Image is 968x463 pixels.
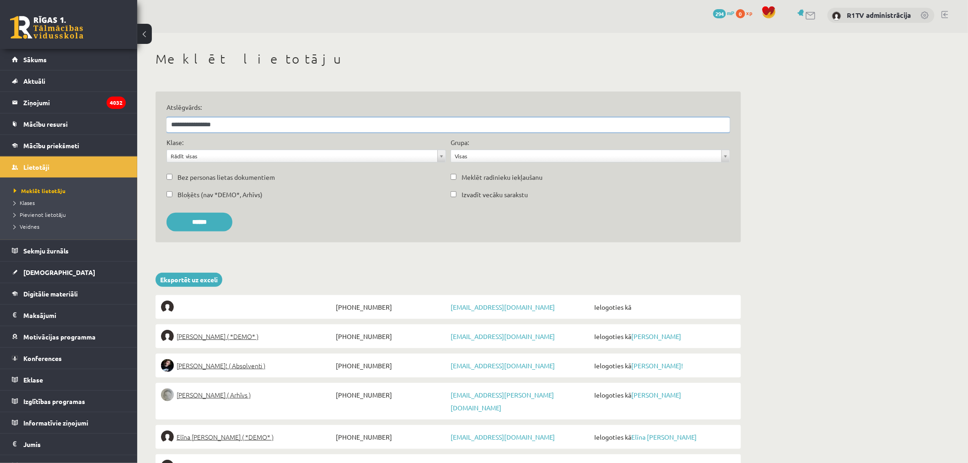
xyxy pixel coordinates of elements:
[177,388,251,401] span: [PERSON_NAME] ( Arhīvs )
[23,247,69,255] span: Sekmju žurnāls
[455,150,718,162] span: Visas
[177,359,265,372] span: [PERSON_NAME]! ( Absolventi )
[451,332,555,340] a: [EMAIL_ADDRESS][DOMAIN_NAME]
[14,187,65,194] span: Meklēt lietotāju
[10,16,83,39] a: Rīgas 1. Tālmācības vidusskola
[333,388,448,401] span: [PHONE_NUMBER]
[23,397,85,405] span: Izglītības programas
[736,9,757,16] a: 0 xp
[14,199,128,207] a: Klases
[592,431,736,443] span: Ielogoties kā
[14,187,128,195] a: Meklēt lietotāju
[12,283,126,304] a: Digitālie materiāli
[592,359,736,372] span: Ielogoties kā
[161,431,174,443] img: Elīna Jolanta Bunce
[727,9,735,16] span: mP
[23,419,88,427] span: Informatīvie ziņojumi
[832,11,841,21] img: R1TV administrācija
[12,326,126,347] a: Motivācijas programma
[12,348,126,369] a: Konferences
[12,262,126,283] a: [DEMOGRAPHIC_DATA]
[161,388,174,401] img: Lelde Braune
[333,359,448,372] span: [PHONE_NUMBER]
[167,102,730,112] label: Atslēgvārds:
[592,330,736,343] span: Ielogoties kā
[631,433,697,441] a: Elīna [PERSON_NAME]
[333,301,448,313] span: [PHONE_NUMBER]
[23,77,45,85] span: Aktuāli
[462,172,543,182] label: Meklēt radinieku iekļaušanu
[12,70,126,92] a: Aktuāli
[736,9,745,18] span: 0
[156,273,222,287] a: Eksportēt uz exceli
[177,431,274,443] span: Elīna [PERSON_NAME] ( *DEMO* )
[23,354,62,362] span: Konferences
[161,359,174,372] img: Sofija Anrio-Karlauska!
[12,412,126,433] a: Informatīvie ziņojumi
[462,190,528,199] label: Izvadīt vecāku sarakstu
[161,330,174,343] img: Elīna Elizabete Ancveriņa
[847,11,911,20] a: R1TV administrācija
[12,305,126,326] a: Maksājumi
[631,361,683,370] a: [PERSON_NAME]!
[23,92,126,113] legend: Ziņojumi
[177,330,258,343] span: [PERSON_NAME] ( *DEMO* )
[23,376,43,384] span: Eklase
[12,240,126,261] a: Sekmju žurnāls
[713,9,726,18] span: 294
[713,9,735,16] a: 294 mP
[451,433,555,441] a: [EMAIL_ADDRESS][DOMAIN_NAME]
[14,211,66,218] span: Pievienot lietotāju
[451,303,555,311] a: [EMAIL_ADDRESS][DOMAIN_NAME]
[161,359,333,372] a: [PERSON_NAME]! ( Absolventi )
[161,330,333,343] a: [PERSON_NAME] ( *DEMO* )
[23,55,47,64] span: Sākums
[177,172,275,182] label: Bez personas lietas dokumentiem
[12,113,126,135] a: Mācību resursi
[631,391,681,399] a: [PERSON_NAME]
[23,305,126,326] legend: Maksājumi
[12,92,126,113] a: Ziņojumi4032
[12,156,126,178] a: Lietotāji
[23,440,41,448] span: Jumis
[333,431,448,443] span: [PHONE_NUMBER]
[451,150,730,162] a: Visas
[12,434,126,455] a: Jumis
[12,369,126,390] a: Eklase
[156,51,741,67] h1: Meklēt lietotāju
[14,210,128,219] a: Pievienot lietotāju
[167,138,183,147] label: Klase:
[14,199,35,206] span: Klases
[107,97,126,109] i: 4032
[161,388,333,401] a: [PERSON_NAME] ( Arhīvs )
[451,391,554,412] a: [EMAIL_ADDRESS][PERSON_NAME][DOMAIN_NAME]
[333,330,448,343] span: [PHONE_NUMBER]
[23,163,49,171] span: Lietotāji
[23,120,68,128] span: Mācību resursi
[12,49,126,70] a: Sākums
[23,268,95,276] span: [DEMOGRAPHIC_DATA]
[23,290,78,298] span: Digitālie materiāli
[171,150,434,162] span: Rādīt visas
[592,388,736,401] span: Ielogoties kā
[161,431,333,443] a: Elīna [PERSON_NAME] ( *DEMO* )
[14,222,128,231] a: Veidnes
[451,138,469,147] label: Grupa:
[631,332,681,340] a: [PERSON_NAME]
[23,333,96,341] span: Motivācijas programma
[12,135,126,156] a: Mācību priekšmeti
[592,301,736,313] span: Ielogoties kā
[167,150,446,162] a: Rādīt visas
[747,9,753,16] span: xp
[12,391,126,412] a: Izglītības programas
[451,361,555,370] a: [EMAIL_ADDRESS][DOMAIN_NAME]
[177,190,263,199] label: Bloķēts (nav *DEMO*, Arhīvs)
[23,141,79,150] span: Mācību priekšmeti
[14,223,39,230] span: Veidnes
